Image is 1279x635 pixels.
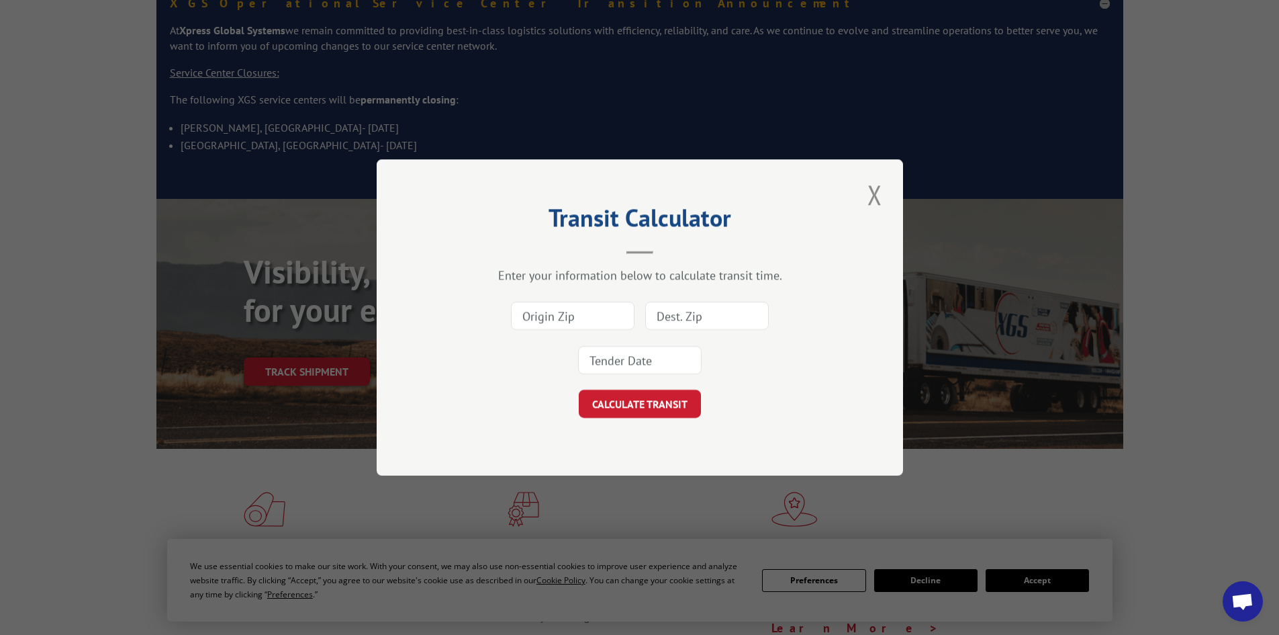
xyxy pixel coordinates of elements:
a: Open chat [1223,581,1263,622]
input: Tender Date [578,346,702,374]
input: Dest. Zip [645,302,769,330]
div: Enter your information below to calculate transit time. [444,267,836,283]
button: CALCULATE TRANSIT [579,390,701,418]
h2: Transit Calculator [444,208,836,234]
input: Origin Zip [511,302,634,330]
button: Close modal [863,176,886,213]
